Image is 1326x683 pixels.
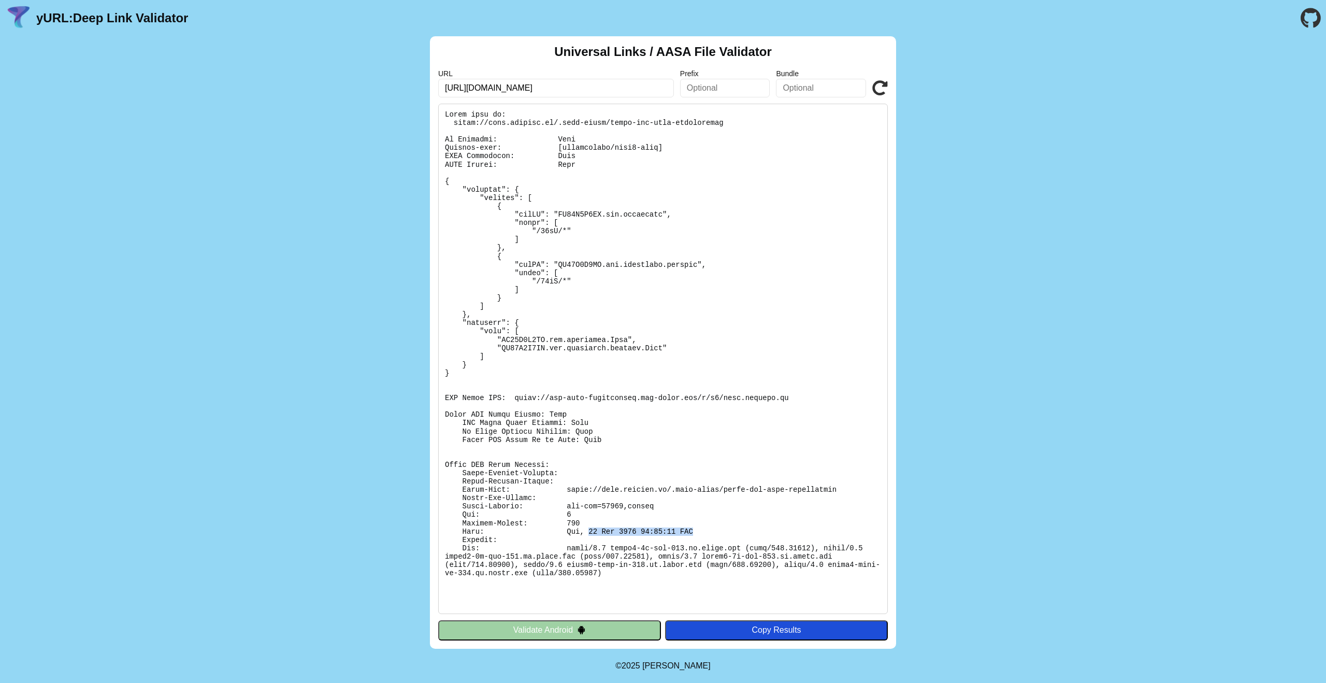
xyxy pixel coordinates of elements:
label: Bundle [776,69,866,78]
input: Optional [680,79,770,97]
button: Validate Android [438,620,661,640]
label: URL [438,69,674,78]
a: Michael Ibragimchayev's Personal Site [642,661,711,670]
input: Required [438,79,674,97]
span: 2025 [622,661,640,670]
a: yURL:Deep Link Validator [36,11,188,25]
input: Optional [776,79,866,97]
h2: Universal Links / AASA File Validator [554,45,772,59]
footer: © [615,649,710,683]
button: Copy Results [665,620,888,640]
pre: Lorem ipsu do: sitam://cons.adipisc.el/.sedd-eiusm/tempo-inc-utla-etdoloremag Al Enimadmi: Veni Q... [438,104,888,614]
img: droidIcon.svg [577,625,586,634]
img: yURL Logo [5,5,32,32]
div: Copy Results [670,625,883,635]
label: Prefix [680,69,770,78]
